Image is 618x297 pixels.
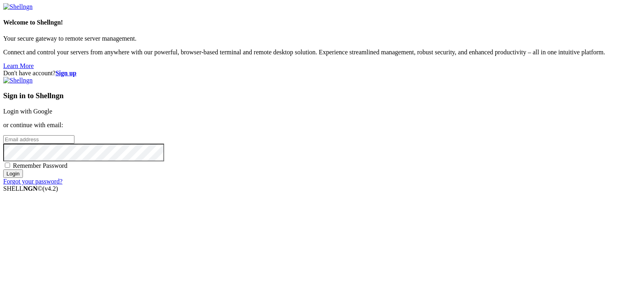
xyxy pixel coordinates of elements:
[3,91,615,100] h3: Sign in to Shellngn
[5,163,10,168] input: Remember Password
[23,185,38,192] b: NGN
[3,122,615,129] p: or continue with email:
[3,70,615,77] div: Don't have account?
[56,70,76,76] a: Sign up
[3,62,34,69] a: Learn More
[13,162,68,169] span: Remember Password
[3,35,615,42] p: Your secure gateway to remote server management.
[3,135,74,144] input: Email address
[3,49,615,56] p: Connect and control your servers from anywhere with our powerful, browser-based terminal and remo...
[3,19,615,26] h4: Welcome to Shellngn!
[3,178,62,185] a: Forgot your password?
[3,77,33,84] img: Shellngn
[43,185,58,192] span: 4.2.0
[3,108,52,115] a: Login with Google
[3,3,33,10] img: Shellngn
[3,185,58,192] span: SHELL ©
[3,169,23,178] input: Login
